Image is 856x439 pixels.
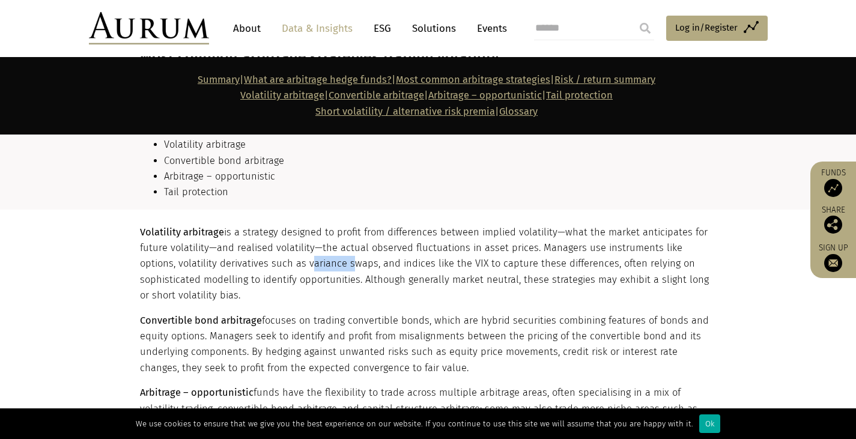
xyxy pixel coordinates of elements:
[329,89,424,101] a: Convertible arbitrage
[164,184,714,200] li: Tail protection
[89,12,209,44] img: Aurum
[140,226,224,238] strong: Volatility arbitrage
[499,106,538,117] a: Glossary
[140,387,253,398] strong: Arbitrage – opportunistic
[816,206,850,234] div: Share
[824,216,842,234] img: Share this post
[140,315,262,326] strong: Convertible bond arbitrage
[816,243,850,272] a: Sign up
[315,106,538,117] span: |
[666,16,768,41] a: Log in/Register
[368,17,397,40] a: ESG
[164,137,714,153] li: Volatility arbitrage
[699,414,720,433] div: Ok
[675,20,738,35] span: Log in/Register
[633,16,657,40] input: Submit
[396,74,550,85] a: Most common arbitrage strategies
[227,17,267,40] a: About
[315,106,495,117] a: Short volatility / alternative risk premia
[198,74,240,85] a: Summary
[406,17,462,40] a: Solutions
[164,153,714,169] li: Convertible bond arbitrage
[554,74,655,85] a: Risk / return summary
[164,169,714,184] li: Arbitrage – opportunistic
[240,89,324,101] a: Volatility arbitrage
[471,17,507,40] a: Events
[140,313,714,377] p: focuses on trading convertible bonds, which are hybrid securities combining features of bonds and...
[140,225,714,304] p: is a strategy designed to profit from differences between implied volatility—what the market anti...
[244,74,392,85] a: What are arbitrage hedge funds?
[428,89,542,101] a: Arbitrage – opportunistic
[240,89,546,101] strong: | | |
[198,74,554,85] strong: | | |
[276,17,359,40] a: Data & Insights
[816,168,850,197] a: Funds
[824,254,842,272] img: Sign up to our newsletter
[824,179,842,197] img: Access Funds
[546,89,613,101] a: Tail protection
